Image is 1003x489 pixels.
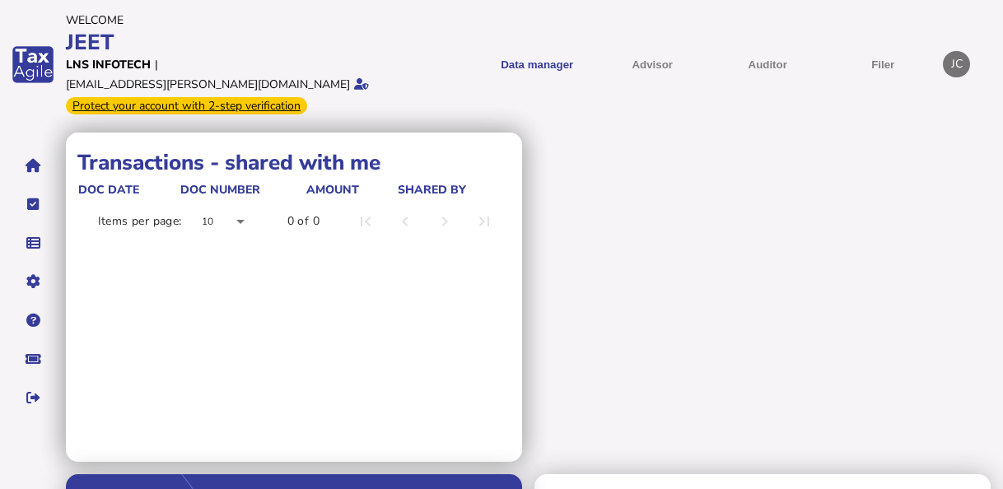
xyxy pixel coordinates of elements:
button: Auditor [716,44,819,85]
button: Tasks [16,187,50,221]
div: Amount [306,182,359,198]
button: Home [16,148,50,183]
button: Shows a dropdown of Data manager options [485,44,589,85]
div: Amount [306,182,395,198]
button: Filer [831,44,935,85]
div: LNS INFOTECH [66,57,151,72]
div: Profile settings [943,51,970,78]
i: Email verified [354,78,369,90]
div: JEET [66,28,444,57]
div: shared by [398,182,466,198]
h1: Transactions - shared with me [77,148,511,177]
div: Welcome [66,12,444,28]
div: doc date [78,182,179,198]
div: shared by [398,182,507,198]
button: Sign out [16,380,50,415]
div: [EMAIL_ADDRESS][PERSON_NAME][DOMAIN_NAME] [66,77,350,92]
button: Data manager [16,226,50,260]
button: Help pages [16,303,50,338]
button: Raise a support ticket [16,342,50,376]
div: doc number [180,182,260,198]
div: doc number [180,182,306,198]
div: | [155,57,158,72]
div: 0 of 0 [287,213,320,230]
button: Manage settings [16,264,50,299]
div: From Oct 1, 2025, 2-step verification will be required to login. Set it up now... [66,97,307,114]
div: doc date [78,182,139,198]
div: Items per page: [98,213,182,230]
menu: navigate products [452,44,935,85]
button: Shows a dropdown of VAT Advisor options [600,44,704,85]
i: Data manager [26,243,40,244]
